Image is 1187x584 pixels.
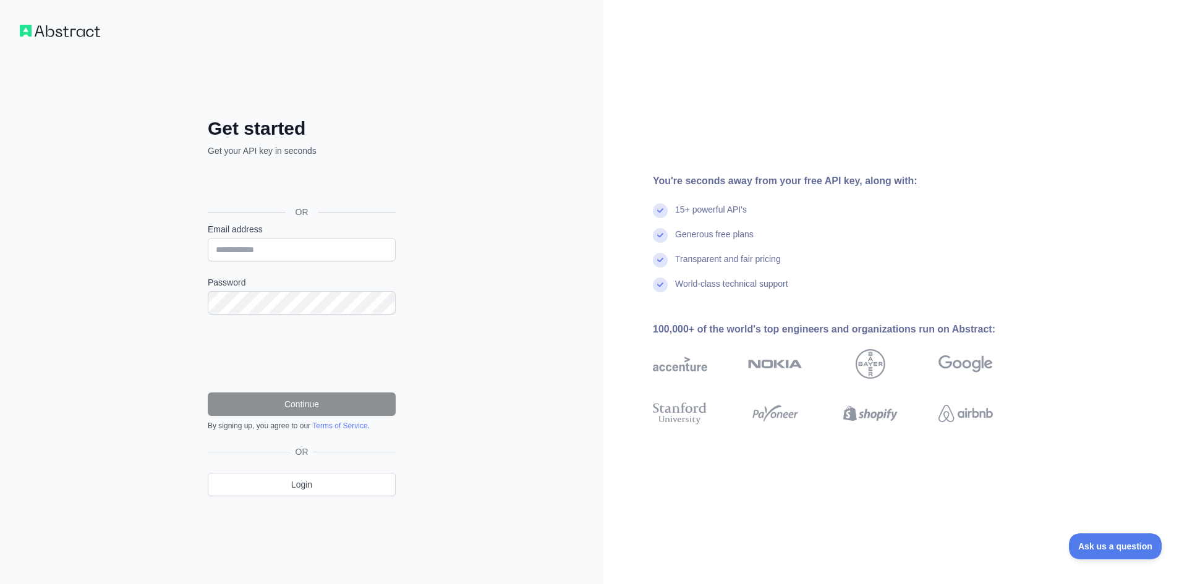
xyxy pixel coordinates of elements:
span: OR [286,206,318,218]
p: Get your API key in seconds [208,145,396,157]
img: shopify [843,400,898,427]
img: check mark [653,253,668,268]
div: 100,000+ of the world's top engineers and organizations run on Abstract: [653,322,1032,337]
div: World-class technical support [675,277,788,302]
label: Password [208,276,396,289]
div: Generous free plans [675,228,754,253]
iframe: reCAPTCHA [208,329,396,378]
a: Terms of Service [312,421,367,430]
img: airbnb [938,400,993,427]
a: Login [208,473,396,496]
div: Transparent and fair pricing [675,253,781,277]
img: accenture [653,349,707,379]
img: stanford university [653,400,707,427]
div: You're seconds away from your free API key, along with: [653,174,1032,188]
img: bayer [856,349,885,379]
iframe: Toggle Customer Support [1069,533,1162,559]
span: OR [291,446,313,458]
img: google [938,349,993,379]
div: By signing up, you agree to our . [208,421,396,431]
img: nokia [748,349,802,379]
img: check mark [653,203,668,218]
div: 15+ powerful API's [675,203,747,228]
iframe: Sign in with Google Button [202,171,399,198]
button: Continue [208,392,396,416]
h2: Get started [208,117,396,140]
img: check mark [653,228,668,243]
img: Workflow [20,25,100,37]
label: Email address [208,223,396,235]
img: payoneer [748,400,802,427]
img: check mark [653,277,668,292]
